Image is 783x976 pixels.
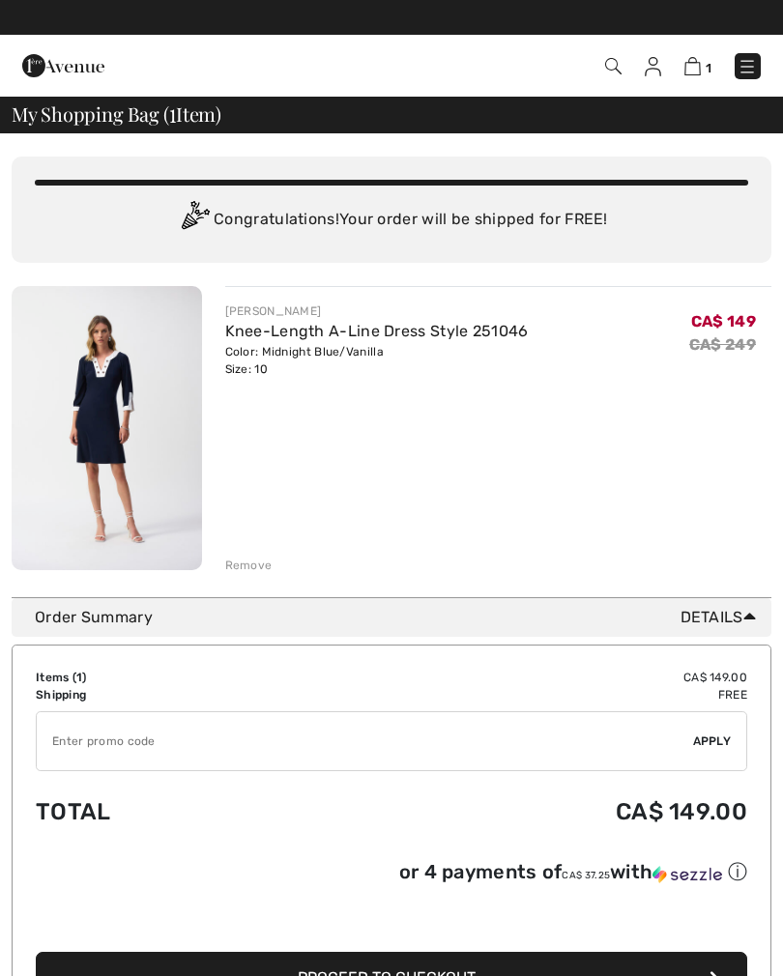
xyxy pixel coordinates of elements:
img: 1ère Avenue [22,46,104,85]
div: or 4 payments ofCA$ 37.25withSezzle Click to learn more about Sezzle [36,859,747,892]
div: Order Summary [35,606,764,629]
img: My Info [645,57,661,76]
img: Sezzle [652,866,722,883]
div: Color: Midnight Blue/Vanilla Size: 10 [225,343,529,378]
div: [PERSON_NAME] [225,302,529,320]
td: Items ( ) [36,669,294,686]
span: 1 [706,61,711,75]
img: Knee-Length A-Line Dress Style 251046 [12,286,202,570]
a: 1ère Avenue [22,55,104,73]
img: Menu [738,57,757,76]
img: Search [605,58,622,74]
span: Details [681,606,764,629]
div: or 4 payments of with [399,859,747,885]
span: 1 [169,100,176,125]
span: CA$ 37.25 [562,870,610,881]
td: CA$ 149.00 [294,669,747,686]
a: Knee-Length A-Line Dress Style 251046 [225,322,529,340]
span: Apply [693,732,732,750]
td: Shipping [36,686,294,703]
a: 1 [684,54,711,77]
span: CA$ 149 [691,312,756,330]
div: Congratulations! Your order will be shipped for FREE! [35,201,748,240]
s: CA$ 249 [689,335,756,354]
td: Free [294,686,747,703]
td: CA$ 149.00 [294,779,747,845]
img: Shopping Bag [684,57,701,75]
img: Congratulation2.svg [175,201,214,240]
span: 1 [76,671,82,684]
iframe: PayPal-paypal [36,892,747,945]
div: Remove [225,557,273,574]
td: Total [36,779,294,845]
span: My Shopping Bag ( Item) [12,104,221,124]
input: Promo code [37,712,693,770]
